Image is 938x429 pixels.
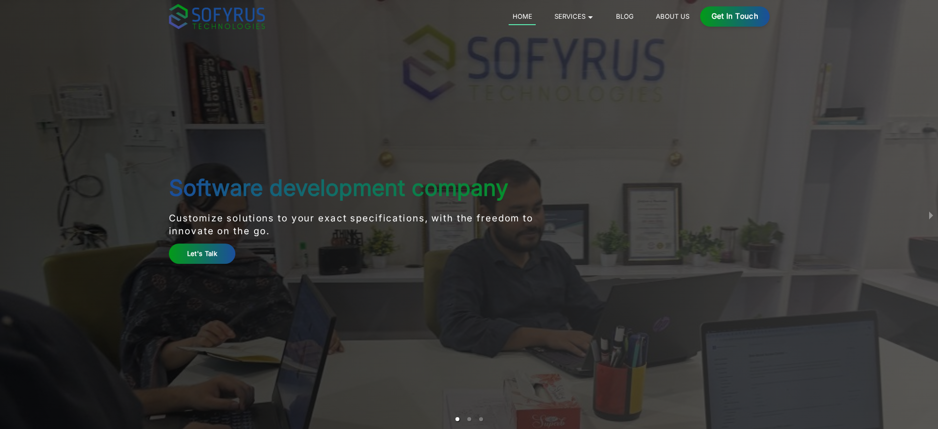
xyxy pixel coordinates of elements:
[169,244,236,264] a: Let's Talk
[169,212,569,238] p: Customize solutions to your exact specifications, with the freedom to innovate on the go.
[612,10,637,22] a: Blog
[455,417,459,421] li: slide item 1
[550,10,597,22] a: Services 🞃
[700,6,770,27] a: Get in Touch
[169,175,569,201] h1: Software development company
[652,10,693,22] a: About Us
[467,417,471,421] li: slide item 2
[169,4,265,29] img: sofyrus
[479,417,483,421] li: slide item 3
[509,10,536,25] a: Home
